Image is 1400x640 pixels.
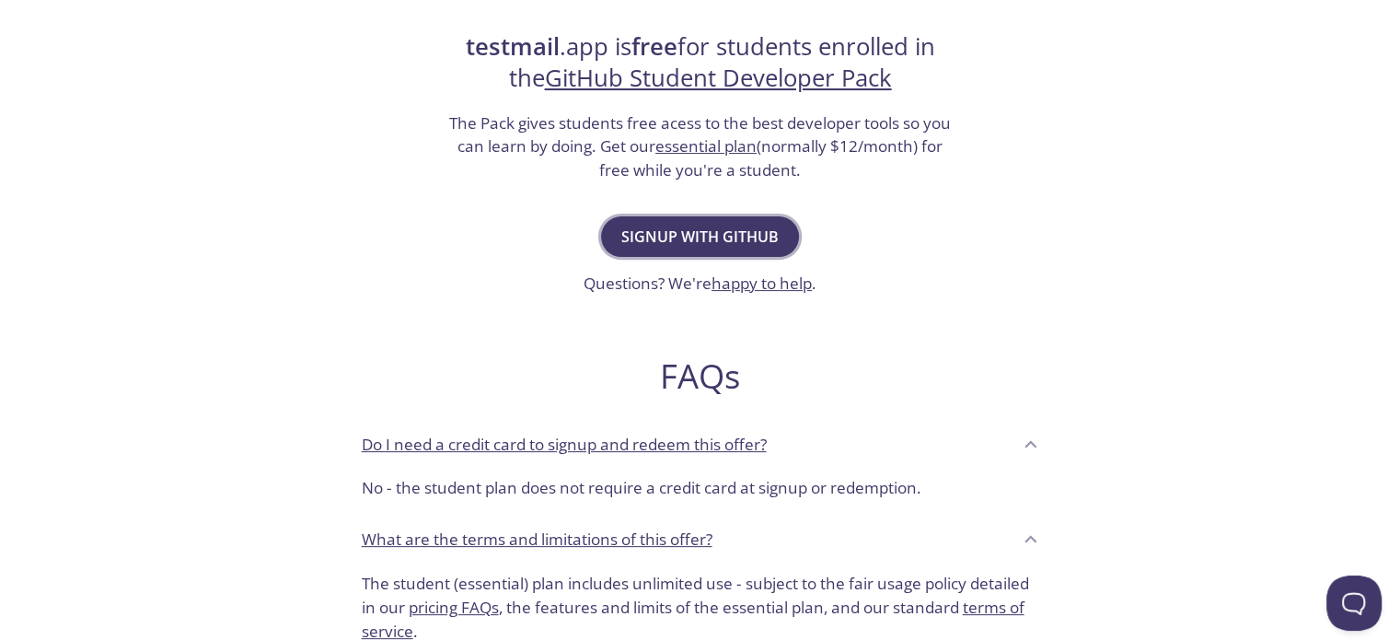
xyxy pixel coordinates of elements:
h2: .app is for students enrolled in the [447,31,954,95]
strong: free [631,30,677,63]
div: Do I need a credit card to signup and redeem this offer? [347,469,1054,515]
strong: testmail [466,30,560,63]
p: Do I need a credit card to signup and redeem this offer? [362,433,767,457]
h3: Questions? We're . [584,272,816,296]
button: Signup with GitHub [601,216,799,257]
span: Signup with GitHub [621,224,779,250]
a: pricing FAQs [409,597,499,618]
div: What are the terms and limitations of this offer? [347,515,1054,564]
a: GitHub Student Developer Pack [545,62,892,94]
h3: The Pack gives students free acess to the best developer tools so you can learn by doing. Get our... [447,111,954,182]
h2: FAQs [347,355,1054,397]
a: essential plan [655,135,757,157]
div: Do I need a credit card to signup and redeem this offer? [347,419,1054,469]
p: What are the terms and limitations of this offer? [362,528,712,552]
a: happy to help [712,273,812,294]
iframe: Help Scout Beacon - Open [1326,576,1382,631]
p: No - the student plan does not require a credit card at signup or redemption. [362,476,1039,500]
